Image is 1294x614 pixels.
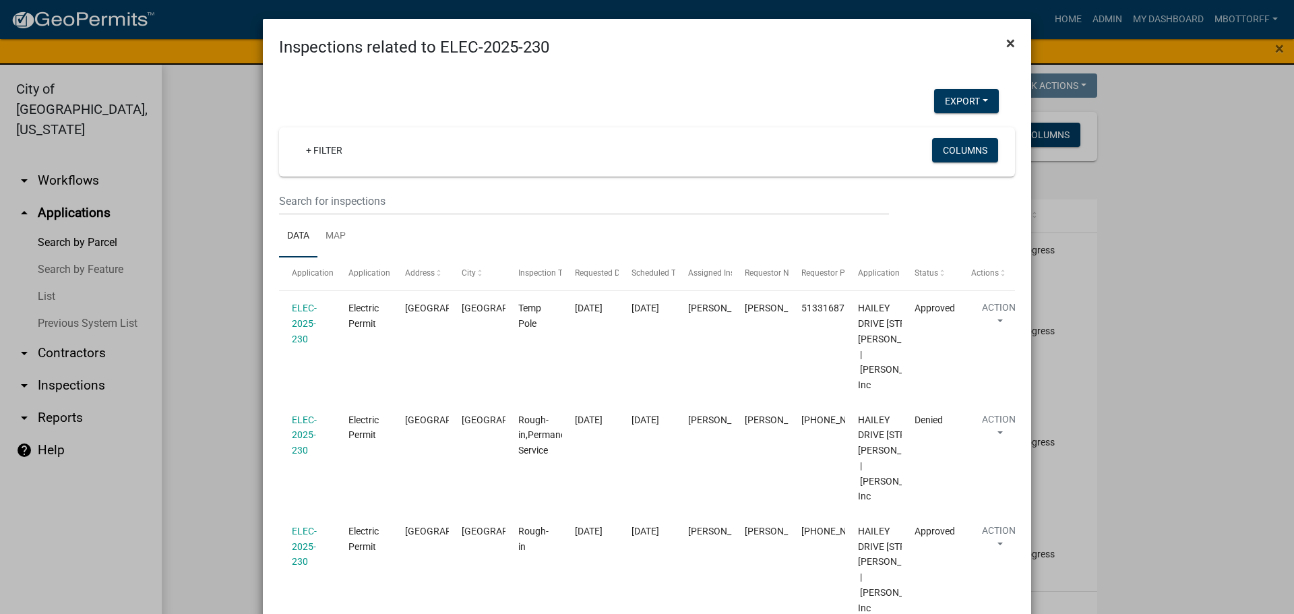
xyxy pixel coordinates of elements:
span: City [462,268,476,278]
span: JOSH MCGUIRE [745,526,817,536]
span: Electric Permit [348,303,379,329]
span: 5133168714 [801,303,855,313]
datatable-header-cell: Status [902,257,958,290]
span: JEFFERSONVILLE [462,303,553,313]
button: Action [971,301,1026,334]
span: HAILEY DRIVE [405,415,496,425]
a: + Filter [295,138,353,162]
span: Harold Satterly [688,415,760,425]
button: Close [995,24,1026,62]
span: Temp Pole [518,303,541,329]
h4: Inspections related to ELEC-2025-230 [279,35,549,59]
datatable-header-cell: Scheduled Time [619,257,675,290]
span: HAILEY DRIVE 3514 Laura Drive | D.R Horton Inc [858,415,969,502]
span: Status [915,268,938,278]
span: × [1006,34,1015,53]
span: 06/25/2025 [575,526,603,536]
span: Requestor Phone [801,268,863,278]
span: HAILEY DRIVE 3514 Laura Drive | D.R Horton Inc [858,303,969,390]
span: Rough-in [518,526,549,552]
a: Map [317,215,354,258]
span: Denied [915,415,943,425]
span: Approved [915,303,955,313]
datatable-header-cell: Inspection Type [505,257,562,290]
span: Application Type [348,268,410,278]
datatable-header-cell: Application [279,257,336,290]
button: Export [934,89,999,113]
span: Electric Permit [348,526,379,552]
span: 513-316-8714 [801,526,881,536]
span: JEFFERSONVILLE [462,415,553,425]
span: Inspection Type [518,268,576,278]
button: Action [971,524,1026,557]
datatable-header-cell: Requestor Phone [789,257,845,290]
span: Harold Satterly [745,415,817,425]
span: HAILEY DRIVE [405,526,496,536]
span: Requestor Name [745,268,805,278]
span: 06/19/2025 [575,415,603,425]
span: Assigned Inspector [688,268,758,278]
datatable-header-cell: Application Description [845,257,902,290]
datatable-header-cell: Application Type [336,257,392,290]
span: HAILEY DRIVE 3514 Laura Drive | D.R Horton Inc [858,526,969,613]
span: JEFFERSONVILLE [462,526,553,536]
div: [DATE] [631,412,663,428]
span: Phyllis Bales [745,303,817,313]
datatable-header-cell: Actions [958,257,1015,290]
button: Columns [932,138,998,162]
a: ELEC-2025-230 [292,526,317,567]
span: 513-316-8714 [801,415,881,425]
datatable-header-cell: Requestor Name [732,257,789,290]
div: [DATE] [631,524,663,539]
a: ELEC-2025-230 [292,415,317,456]
span: 05/07/2025 [575,303,603,313]
a: Data [279,215,317,258]
span: Approved [915,526,955,536]
span: Harold Satterly [688,526,760,536]
div: [DATE] [631,301,663,316]
datatable-header-cell: City [449,257,505,290]
button: Action [971,412,1026,446]
span: Rough-in,Permanent Service [518,415,574,456]
a: ELEC-2025-230 [292,303,317,344]
datatable-header-cell: Requested Date [562,257,619,290]
span: HAILEY DRIVE [405,303,496,313]
span: Electric Permit [348,415,379,441]
span: Scheduled Time [631,268,689,278]
datatable-header-cell: Assigned Inspector [675,257,732,290]
span: Actions [971,268,999,278]
datatable-header-cell: Address [392,257,449,290]
span: Requested Date [575,268,631,278]
span: Address [405,268,435,278]
input: Search for inspections [279,187,889,215]
span: Application [292,268,334,278]
span: Harold Satterly [688,303,760,313]
span: Application Description [858,268,943,278]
